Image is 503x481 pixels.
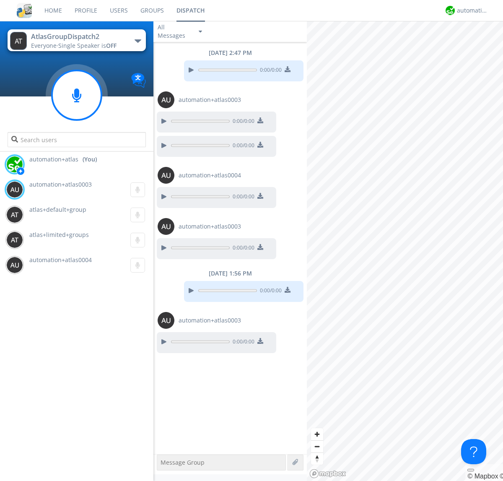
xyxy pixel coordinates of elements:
img: download media button [285,287,290,293]
button: Zoom in [311,428,323,440]
span: automation+atlas0004 [179,171,241,179]
span: 0:00 / 0:00 [230,193,254,202]
span: Reset bearing to north [311,453,323,465]
span: 0:00 / 0:00 [257,66,282,75]
span: automation+atlas0003 [179,222,241,231]
img: 373638.png [10,32,27,50]
img: 373638.png [158,312,174,329]
button: Toggle attribution [467,469,474,471]
span: Zoom out [311,441,323,452]
button: AtlasGroupDispatch2Everyone·Single Speaker isOFF [8,29,145,51]
img: download media button [257,117,263,123]
span: atlas+default+group [29,205,86,213]
img: download media button [257,193,263,199]
span: automation+atlas0003 [29,180,92,188]
img: download media button [257,142,263,148]
div: AtlasGroupDispatch2 [31,32,125,42]
img: Translation enabled [131,73,146,88]
img: 373638.png [6,257,23,273]
img: caret-down-sm.svg [199,31,202,33]
span: OFF [106,42,117,49]
span: 0:00 / 0:00 [230,117,254,127]
div: Everyone · [31,42,125,50]
span: 0:00 / 0:00 [230,142,254,151]
span: automation+atlas0003 [179,316,241,325]
img: cddb5a64eb264b2086981ab96f4c1ba7 [17,3,32,18]
img: d2d01cd9b4174d08988066c6d424eccd [446,6,455,15]
span: 0:00 / 0:00 [230,338,254,347]
iframe: Toggle Customer Support [461,439,486,464]
img: download media button [257,338,263,344]
img: d2d01cd9b4174d08988066c6d424eccd [6,156,23,173]
img: 373638.png [6,181,23,198]
span: automation+atlas0003 [179,96,241,104]
input: Search users [8,132,145,147]
div: All Messages [158,23,191,40]
span: 0:00 / 0:00 [230,244,254,253]
span: atlas+limited+groups [29,231,89,239]
div: (You) [83,155,97,164]
div: [DATE] 2:47 PM [153,49,307,57]
img: 373638.png [158,218,174,235]
button: Zoom out [311,440,323,452]
img: 373638.png [6,231,23,248]
img: 373638.png [6,206,23,223]
button: Reset bearing to north [311,452,323,465]
span: 0:00 / 0:00 [257,287,282,296]
a: Mapbox [467,473,498,480]
img: download media button [257,244,263,250]
img: download media button [285,66,290,72]
span: Single Speaker is [58,42,117,49]
div: [DATE] 1:56 PM [153,269,307,278]
img: 373638.png [158,167,174,184]
div: automation+atlas [457,6,488,15]
img: 373638.png [158,91,174,108]
span: automation+atlas [29,155,78,164]
span: automation+atlas0004 [29,256,92,264]
a: Mapbox logo [309,469,346,478]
